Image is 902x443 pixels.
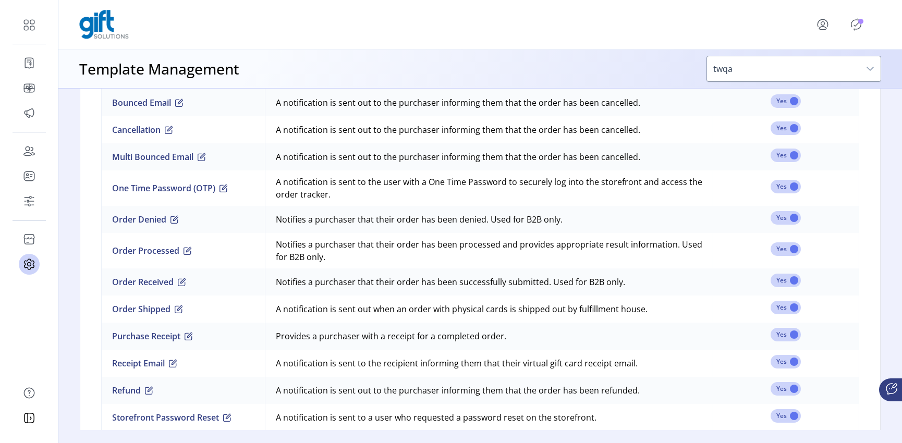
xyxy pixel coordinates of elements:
h3: Template Management [79,58,239,80]
td: Notifies a purchaser that their order has been processed and provides appropriate result informat... [265,233,713,268]
img: logo [79,10,129,39]
td: A notification is sent out when an order with physical cards is shipped out by fulfillment house. [265,296,713,323]
td: A notification is sent out to the purchaser informing them that the order has been cancelled. [265,143,713,170]
span: twqa [707,56,860,81]
p: Congratulations! You have received a [PERSON_NAME] eGift Card. [8,127,304,195]
td: A notification is sent out to the purchaser informing them that the order has been cancelled. [265,116,713,143]
button: Publisher Panel [848,16,864,33]
button: Order Shipped [112,303,183,315]
button: Order Denied [112,213,179,226]
button: Refund [112,384,153,397]
td: Notifies a purchaser that their order has been successfully submitted. Used for B2B only. [265,268,713,296]
p: Type main VGC headline here [72,89,240,128]
button: Multi Bounced Email [112,151,206,163]
td: A notification is sent to the user with a One Time Password to securely log into the storefront a... [265,170,713,206]
td: A notification is sent to a user who requested a password reset on the storefront. [265,404,713,431]
body: Rich Text Area. Press ALT-0 for help. [8,8,304,364]
p: Value:Place rapid tag here [71,270,242,326]
div: Notification message will appear here. [8,132,170,164]
p: Type main email headline here [71,214,242,264]
div: Button text [89,164,224,192]
td: Provides a purchaser with a receipt for a completed order. [265,323,713,350]
button: Order Received [112,276,186,288]
button: Purchase Receipt [112,330,193,342]
button: Bounced Email [112,96,184,109]
button: menu [802,12,848,37]
button: Cancellation [112,124,173,136]
td: Notifies a purchaser that their order has been denied. Used for B2B only. [265,206,713,233]
button: Receipt Email [112,357,177,370]
div: Notification headline will appear here. [8,76,237,132]
td: A notification is sent out to the purchaser informing them that the order has been cancelled. [265,89,713,116]
div: dropdown trigger [860,56,881,81]
button: Storefront Password Reset [112,411,231,424]
button: One Time Password (OTP) [112,182,228,194]
td: A notification is sent to the recipient informing them that their virtual gift card receipt email. [265,350,713,377]
div: Post-button message will appear here. [8,192,172,242]
td: A notification is sent out to the purchaser informing them that the order has been refunded. [265,377,713,404]
button: Order Processed [112,244,192,257]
